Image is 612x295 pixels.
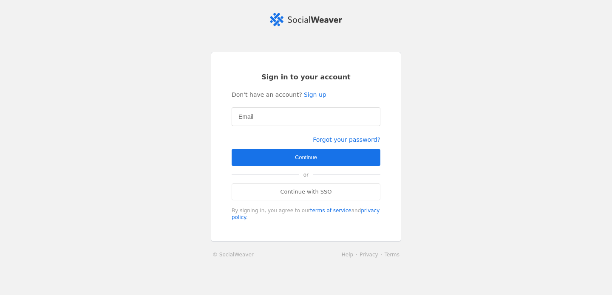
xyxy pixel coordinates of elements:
[212,250,254,259] a: © SocialWeaver
[232,149,380,166] button: Continue
[238,112,374,122] input: Email
[310,208,351,214] a: terms of service
[232,207,380,221] div: By signing in, you agree to our and .
[261,73,351,82] span: Sign in to your account
[295,153,317,162] span: Continue
[353,250,360,259] li: ·
[232,208,380,220] a: privacy policy
[299,166,313,183] span: or
[342,252,353,258] a: Help
[313,136,380,143] a: Forgot your password?
[378,250,385,259] li: ·
[360,252,378,258] a: Privacy
[238,112,253,122] mat-label: Email
[232,90,302,99] span: Don't have an account?
[385,252,399,258] a: Terms
[304,90,326,99] a: Sign up
[232,183,380,200] a: Continue with SSO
